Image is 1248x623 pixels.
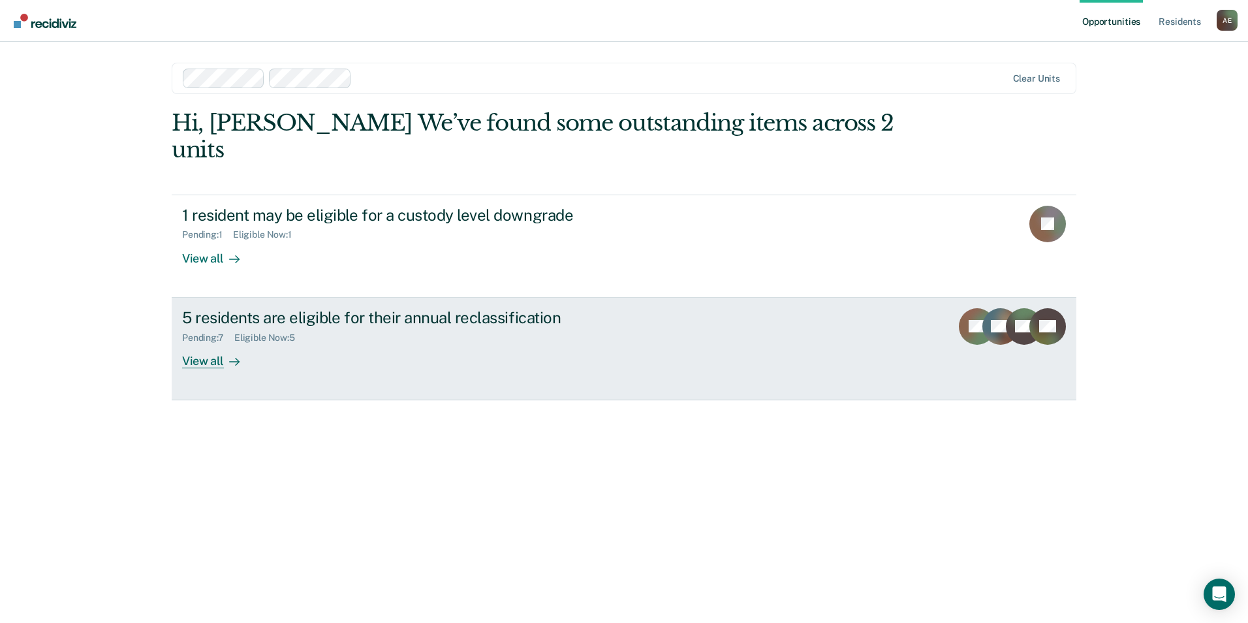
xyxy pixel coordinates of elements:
[14,14,76,28] img: Recidiviz
[182,206,640,225] div: 1 resident may be eligible for a custody level downgrade
[182,229,233,240] div: Pending : 1
[182,308,640,327] div: 5 residents are eligible for their annual reclassification
[182,240,255,266] div: View all
[1013,73,1061,84] div: Clear units
[172,195,1076,298] a: 1 resident may be eligible for a custody level downgradePending:1Eligible Now:1View all
[182,343,255,368] div: View all
[182,332,234,343] div: Pending : 7
[234,332,305,343] div: Eligible Now : 5
[1217,10,1238,31] div: A E
[172,298,1076,400] a: 5 residents are eligible for their annual reclassificationPending:7Eligible Now:5View all
[233,229,302,240] div: Eligible Now : 1
[1204,579,1235,610] div: Open Intercom Messenger
[172,110,896,163] div: Hi, [PERSON_NAME] We’ve found some outstanding items across 2 units
[1217,10,1238,31] button: Profile dropdown button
